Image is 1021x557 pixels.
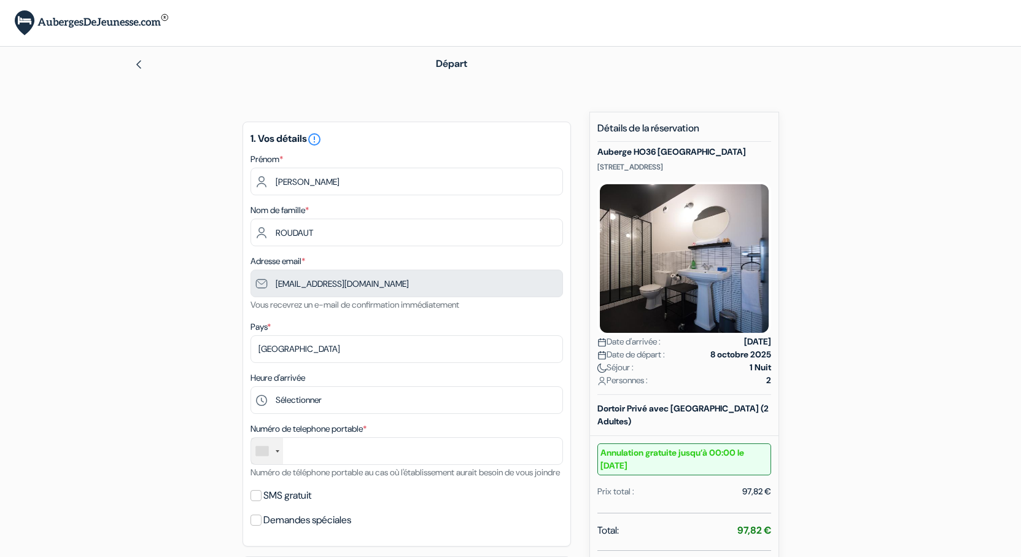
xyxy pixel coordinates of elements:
[250,321,271,333] label: Pays
[766,374,771,387] strong: 2
[597,348,665,361] span: Date de départ :
[597,443,771,475] small: Annulation gratuite jusqu’à 00:00 le [DATE]
[307,132,322,147] i: error_outline
[436,57,467,70] span: Départ
[597,335,661,348] span: Date d'arrivée :
[597,122,771,142] h5: Détails de la réservation
[250,153,283,166] label: Prénom
[250,270,563,297] input: Entrer adresse e-mail
[250,423,367,435] label: Numéro de telephone portable
[250,467,560,478] small: Numéro de téléphone portable au cas où l'établissement aurait besoin de vous joindre
[250,299,459,310] small: Vous recevrez un e-mail de confirmation immédiatement
[250,372,305,384] label: Heure d'arrivée
[250,204,309,217] label: Nom de famille
[250,255,305,268] label: Adresse email
[744,335,771,348] strong: [DATE]
[307,132,322,145] a: error_outline
[250,168,563,195] input: Entrez votre prénom
[597,364,607,373] img: moon.svg
[750,361,771,374] strong: 1 Nuit
[597,403,769,427] b: Dortoir Privé avec [GEOGRAPHIC_DATA] (2 Adultes)
[597,162,771,172] p: [STREET_ADDRESS]
[597,147,771,157] h5: Auberge HO36 [GEOGRAPHIC_DATA]
[250,132,563,147] h5: 1. Vos détails
[710,348,771,361] strong: 8 octobre 2025
[250,219,563,246] input: Entrer le nom de famille
[263,487,311,504] label: SMS gratuit
[737,524,771,537] strong: 97,82 €
[597,338,607,347] img: calendar.svg
[15,10,168,36] img: AubergesDeJeunesse.com
[597,485,634,498] div: Prix total :
[597,351,607,360] img: calendar.svg
[263,512,351,529] label: Demandes spéciales
[597,523,619,538] span: Total:
[742,485,771,498] div: 97,82 €
[134,60,144,69] img: left_arrow.svg
[597,361,634,374] span: Séjour :
[597,374,648,387] span: Personnes :
[597,376,607,386] img: user_icon.svg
